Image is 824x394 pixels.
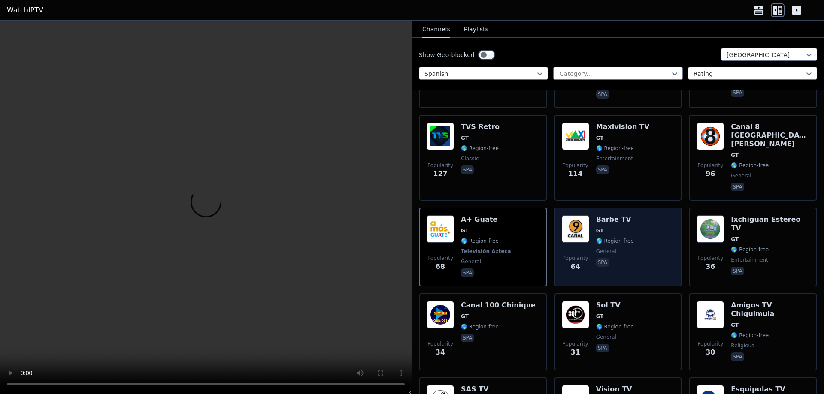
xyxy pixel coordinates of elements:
span: GT [461,227,469,234]
h6: A+ Guate [461,215,513,224]
span: 🌎 Region-free [461,145,499,152]
span: 🌎 Region-free [596,323,634,330]
span: 96 [706,169,715,179]
span: classic [461,155,479,162]
h6: Esquipulas TV [731,385,785,394]
span: entertainment [731,256,768,263]
span: entertainment [596,155,633,162]
span: general [461,258,481,265]
img: Canal 8 Santa Rosa [697,123,724,150]
p: spa [731,88,744,97]
span: Popularity [697,340,723,347]
span: Televisión Azteca [461,248,511,255]
button: Channels [422,21,450,38]
span: Popularity [427,340,453,347]
span: Popularity [427,162,453,169]
p: spa [596,90,609,99]
span: 🌎 Region-free [461,238,499,244]
h6: Vision TV [596,385,634,394]
span: Popularity [563,255,588,262]
span: 🌎 Region-free [731,332,769,339]
label: Show Geo-blocked [419,51,475,59]
span: GT [596,135,604,141]
p: spa [731,183,744,191]
span: Popularity [697,162,723,169]
span: Popularity [427,255,453,262]
a: WatchIPTV [7,5,43,15]
h6: Sol TV [596,301,634,310]
button: Playlists [464,21,488,38]
h6: Canal 100 Chinique [461,301,536,310]
span: Popularity [563,162,588,169]
img: Sol TV [562,301,589,328]
span: 🌎 Region-free [731,246,769,253]
span: general [596,334,616,340]
span: 64 [571,262,580,272]
img: TVS Retro [427,123,454,150]
img: Ixchiguan Estereo TV [697,215,724,243]
h6: SAS TV [461,385,499,394]
span: 68 [436,262,445,272]
img: Barbe TV [562,215,589,243]
span: 36 [706,262,715,272]
span: general [731,172,751,179]
span: 31 [571,347,580,358]
p: spa [461,334,474,342]
span: GT [731,322,739,328]
p: spa [731,352,744,361]
span: GT [731,236,739,243]
p: spa [596,258,609,267]
img: Canal 100 Chinique [427,301,454,328]
h6: Barbe TV [596,215,634,224]
span: religious [731,342,754,349]
span: 🌎 Region-free [596,145,634,152]
p: spa [461,268,474,277]
span: 114 [568,169,582,179]
img: Amigos TV Chiquimula [697,301,724,328]
img: A+ Guate [427,215,454,243]
span: 30 [706,347,715,358]
span: GT [461,135,469,141]
p: spa [461,165,474,174]
p: spa [596,344,609,352]
span: Popularity [697,255,723,262]
h6: Maxivision TV [596,123,650,131]
span: GT [596,313,604,320]
span: Popularity [563,340,588,347]
span: GT [596,227,604,234]
p: spa [731,267,744,275]
span: general [596,248,616,255]
span: GT [731,152,739,159]
span: 34 [436,347,445,358]
img: Maxivision TV [562,123,589,150]
span: 127 [433,169,447,179]
h6: TVS Retro [461,123,500,131]
span: GT [461,313,469,320]
span: 🌎 Region-free [461,323,499,330]
h6: Ixchiguan Estereo TV [731,215,809,232]
p: spa [596,165,609,174]
span: 🌎 Region-free [731,162,769,169]
h6: Amigos TV Chiquimula [731,301,809,318]
span: 🌎 Region-free [596,238,634,244]
h6: Canal 8 [GEOGRAPHIC_DATA][PERSON_NAME] [731,123,809,148]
